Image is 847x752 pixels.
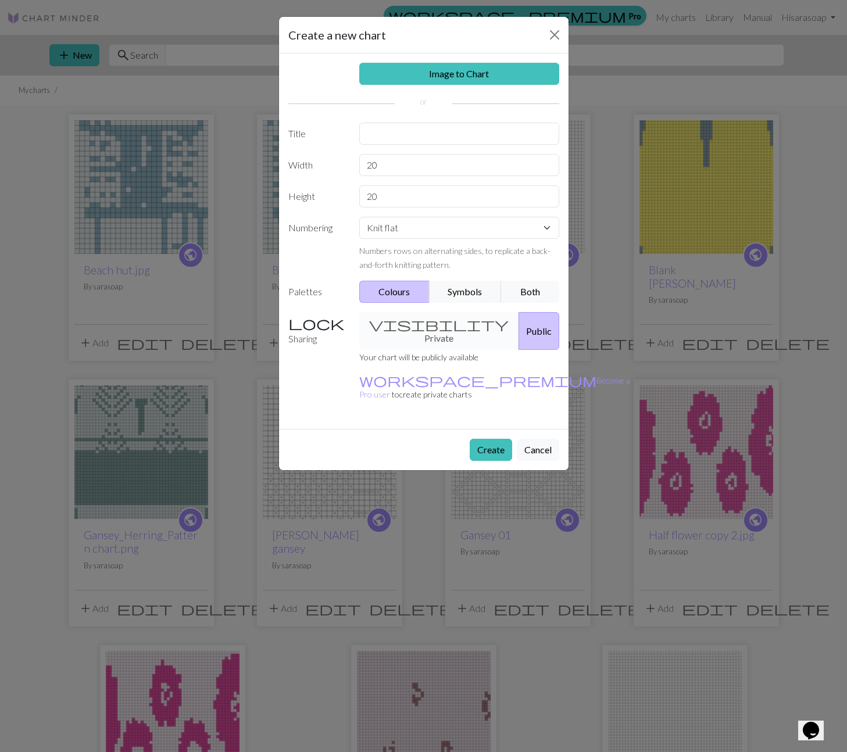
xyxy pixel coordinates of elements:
small: Your chart will be publicly available [359,352,478,362]
button: Colours [359,281,430,303]
button: Both [501,281,559,303]
button: Symbols [429,281,502,303]
label: Sharing [281,312,353,350]
small: to create private charts [359,375,630,399]
button: Create [470,439,512,461]
a: Image to Chart [359,63,559,85]
label: Title [281,123,353,145]
label: Height [281,185,353,207]
iframe: chat widget [798,706,835,740]
label: Width [281,154,353,176]
button: Cancel [517,439,559,461]
h5: Create a new chart [288,26,386,44]
label: Numbering [281,217,353,271]
button: Close [545,26,564,44]
a: Become a Pro user [359,375,630,399]
small: Numbers rows on alternating sides, to replicate a back-and-forth knitting pattern. [359,246,551,270]
label: Palettes [281,281,353,303]
button: Public [519,312,559,350]
span: workspace_premium [359,372,596,388]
